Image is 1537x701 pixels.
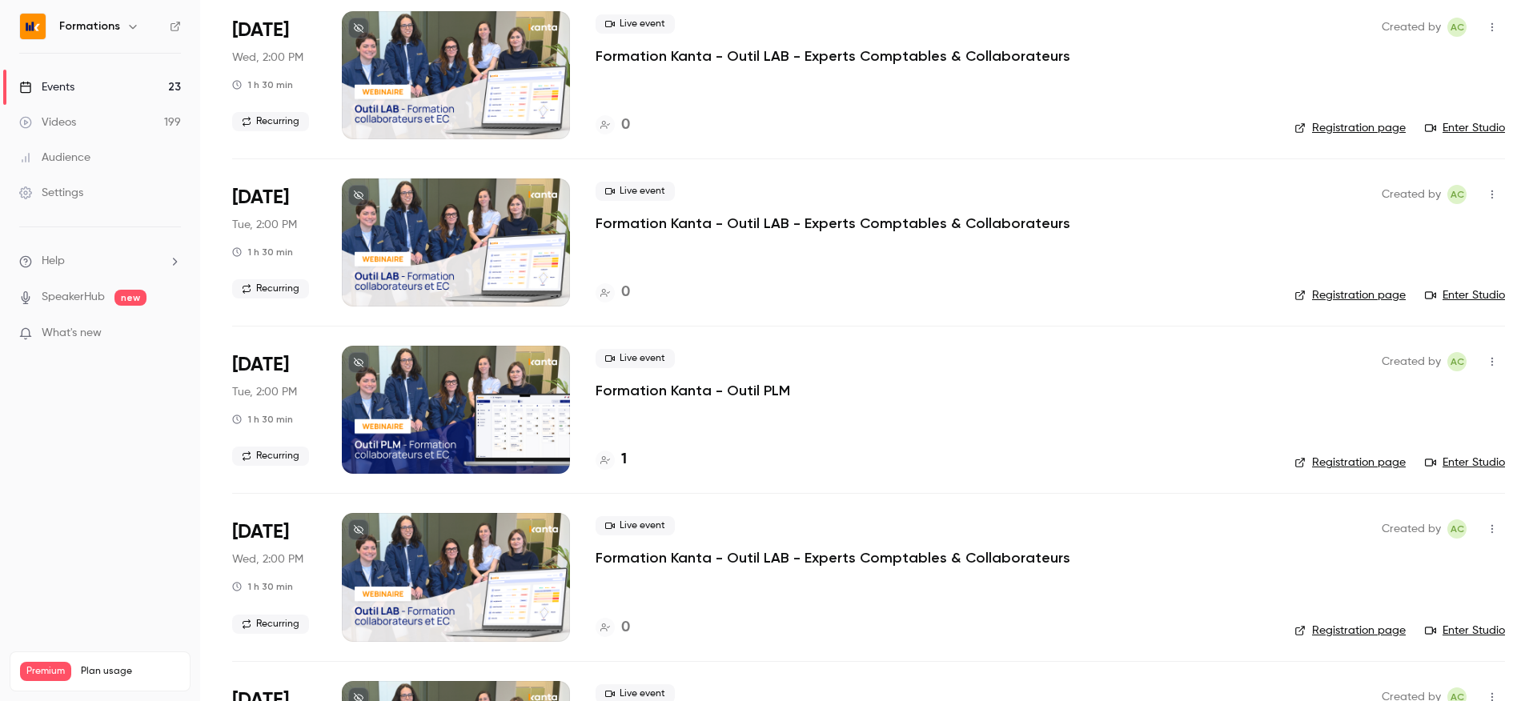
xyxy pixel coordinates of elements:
[596,46,1070,66] a: Formation Kanta - Outil LAB - Experts Comptables & Collaborateurs
[114,290,146,306] span: new
[232,279,309,298] span: Recurring
[19,185,83,201] div: Settings
[1447,185,1467,204] span: Anaïs Cachelou
[596,381,790,400] a: Formation Kanta - Outil PLM
[1451,185,1464,204] span: AC
[232,185,289,210] span: [DATE]
[162,326,181,341] iframe: Noticeable Trigger
[232,178,316,306] div: Sep 30 Tue, 2:00 PM (Europe/Paris)
[1425,287,1505,303] a: Enter Studio
[19,114,76,130] div: Videos
[596,349,675,368] span: Live event
[1451,519,1464,539] span: AC
[1451,18,1464,37] span: AC
[232,413,293,426] div: 1 h 30 min
[232,519,289,545] span: [DATE]
[81,665,180,678] span: Plan usage
[1294,287,1406,303] a: Registration page
[232,352,289,378] span: [DATE]
[1451,352,1464,371] span: AC
[232,447,309,466] span: Recurring
[621,282,630,303] h4: 0
[232,18,289,43] span: [DATE]
[1294,455,1406,471] a: Registration page
[596,214,1070,233] a: Formation Kanta - Outil LAB - Experts Comptables & Collaborateurs
[596,14,675,34] span: Live event
[1294,623,1406,639] a: Registration page
[1425,120,1505,136] a: Enter Studio
[59,18,120,34] h6: Formations
[621,617,630,639] h4: 0
[1382,18,1441,37] span: Created by
[596,516,675,535] span: Live event
[20,14,46,39] img: Formations
[621,449,627,471] h4: 1
[1425,455,1505,471] a: Enter Studio
[232,551,303,567] span: Wed, 2:00 PM
[596,449,627,471] a: 1
[42,289,105,306] a: SpeakerHub
[596,617,630,639] a: 0
[42,325,102,342] span: What's new
[42,253,65,270] span: Help
[232,246,293,258] div: 1 h 30 min
[596,182,675,201] span: Live event
[1382,519,1441,539] span: Created by
[1447,352,1467,371] span: Anaïs Cachelou
[596,548,1070,567] a: Formation Kanta - Outil LAB - Experts Comptables & Collaborateurs
[232,50,303,66] span: Wed, 2:00 PM
[1447,18,1467,37] span: Anaïs Cachelou
[1294,120,1406,136] a: Registration page
[232,513,316,641] div: Oct 1 Wed, 2:00 PM (Europe/Paris)
[232,384,297,400] span: Tue, 2:00 PM
[232,615,309,634] span: Recurring
[232,346,316,474] div: Sep 30 Tue, 2:00 PM (Europe/Paris)
[1382,352,1441,371] span: Created by
[1425,623,1505,639] a: Enter Studio
[621,114,630,136] h4: 0
[20,662,71,681] span: Premium
[232,78,293,91] div: 1 h 30 min
[19,150,90,166] div: Audience
[232,112,309,131] span: Recurring
[232,580,293,593] div: 1 h 30 min
[1382,185,1441,204] span: Created by
[232,217,297,233] span: Tue, 2:00 PM
[1447,519,1467,539] span: Anaïs Cachelou
[596,282,630,303] a: 0
[19,79,74,95] div: Events
[19,253,181,270] li: help-dropdown-opener
[596,114,630,136] a: 0
[232,11,316,139] div: Sep 24 Wed, 2:00 PM (Europe/Paris)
